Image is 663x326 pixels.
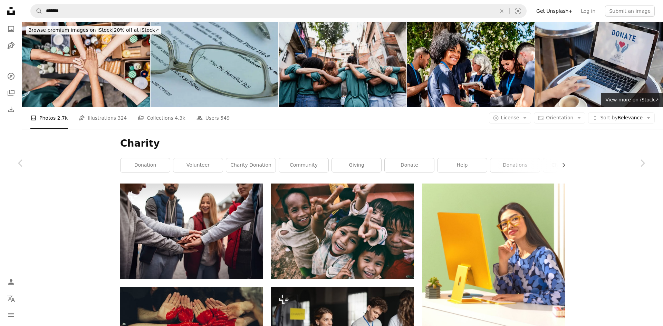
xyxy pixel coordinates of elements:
span: Relevance [600,115,643,121]
a: Next [622,130,663,196]
a: Browse premium images on iStock|20% off at iStock↗ [22,22,165,39]
span: 549 [220,114,230,122]
span: Browse premium images on iStock | [28,27,114,33]
button: Submit an image [605,6,655,17]
a: Log in [577,6,599,17]
a: Photos [4,22,18,36]
a: Download History [4,102,18,116]
button: Clear [494,4,509,18]
a: Explore [4,69,18,83]
a: View more on iStock↗ [601,93,663,107]
a: Illustrations 324 [79,107,127,129]
img: Portrait of mature volunteer woman outdoors [407,22,535,107]
h1: Charity [120,137,565,150]
a: Log in / Sign up [4,275,18,289]
a: giving [332,158,381,172]
img: Volunteers embracing outdoors [279,22,406,107]
a: Collections 4.3k [138,107,185,129]
span: 324 [118,114,127,122]
a: Collections [4,86,18,100]
a: charity donation [226,158,276,172]
span: License [501,115,519,120]
button: Visual search [510,4,526,18]
a: Illustrations [4,39,18,52]
img: five children smiling while doing peace hand sign [271,184,414,278]
span: View more on iStock ↗ [605,97,659,102]
a: volunteer [173,158,223,172]
img: file-1722962862010-20b14c5a0a60image [422,184,565,326]
img: Donate to charity, donation concept. Give help by sending money. [535,22,663,107]
a: donate [385,158,434,172]
img: A close up of group of happy community service volunteers stacking hands together outdoors in street [120,184,263,278]
img: One Big Beautiful Bill Act [151,22,278,107]
a: help [438,158,487,172]
form: Find visuals sitewide [30,4,527,18]
a: A close up of group of happy community service volunteers stacking hands together outdoors in street [120,228,263,234]
button: License [489,112,531,124]
button: Language [4,292,18,305]
button: Search Unsplash [31,4,42,18]
img: Close-up of volunteers with hands stacked during donation event outdoors [22,22,150,107]
button: Sort byRelevance [588,112,655,124]
button: Menu [4,308,18,322]
span: Orientation [546,115,573,120]
a: donation [121,158,170,172]
a: Get Unsplash+ [532,6,577,17]
a: community [279,158,328,172]
span: 4.3k [175,114,185,122]
span: 20% off at iStock ↗ [28,27,159,33]
a: Users 549 [196,107,230,129]
a: donations [490,158,540,172]
button: scroll list to the right [557,158,565,172]
button: Orientation [534,112,585,124]
span: Sort by [600,115,617,120]
a: five children smiling while doing peace hand sign [271,228,414,234]
a: charity event [543,158,593,172]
